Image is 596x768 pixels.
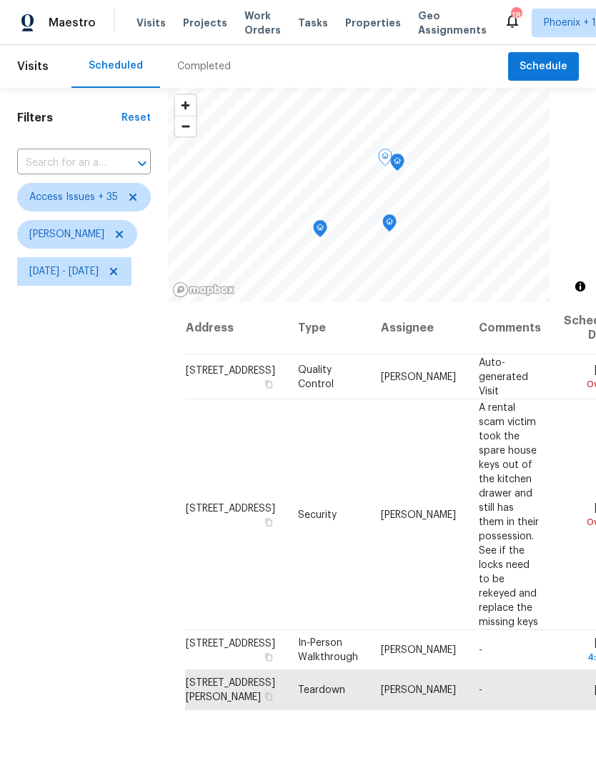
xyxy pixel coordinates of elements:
span: Geo Assignments [418,9,487,37]
span: Schedule [520,58,567,76]
button: Copy Address [262,690,275,703]
span: [PERSON_NAME] [381,371,456,381]
input: Search for an address... [17,152,111,174]
span: [PERSON_NAME] [381,509,456,519]
div: Map marker [313,220,327,242]
button: Zoom in [175,95,196,116]
span: [PERSON_NAME] [381,645,456,655]
span: Tasks [298,18,328,28]
div: Map marker [390,154,404,176]
button: Schedule [508,52,579,81]
span: Toggle attribution [576,279,585,294]
th: Assignee [369,302,467,354]
span: - [479,645,482,655]
button: Copy Address [262,377,275,390]
canvas: Map [168,88,550,302]
span: [PERSON_NAME] [381,685,456,695]
span: Security [298,509,337,519]
span: Access Issues + 35 [29,190,118,204]
div: Map marker [382,214,397,236]
span: [STREET_ADDRESS][PERSON_NAME] [186,678,275,702]
span: Auto-generated Visit [479,357,528,396]
span: Work Orders [244,9,281,37]
span: Teardown [298,685,345,695]
span: Maestro [49,16,96,30]
button: Copy Address [262,651,275,664]
span: [DATE] - [DATE] [29,264,99,279]
div: 18 [511,9,521,23]
span: [STREET_ADDRESS] [186,365,275,375]
th: Type [287,302,369,354]
button: Zoom out [175,116,196,136]
button: Open [132,154,152,174]
span: [PERSON_NAME] [29,227,104,241]
h1: Filters [17,111,121,125]
span: In-Person Walkthrough [298,638,358,662]
button: Copy Address [262,515,275,528]
div: Reset [121,111,151,125]
th: Address [185,302,287,354]
span: Properties [345,16,401,30]
span: Visits [136,16,166,30]
span: Phoenix + 1 [544,16,596,30]
span: Visits [17,51,49,82]
div: Map marker [378,149,392,171]
a: Mapbox homepage [172,281,235,298]
span: Quality Control [298,364,334,389]
span: - [479,685,482,695]
span: A rental scam victim took the spare house keys out of the kitchen drawer and still has them in th... [479,402,539,627]
th: Comments [467,302,552,354]
span: [STREET_ADDRESS] [186,503,275,513]
button: Toggle attribution [572,278,589,295]
div: Completed [177,59,231,74]
span: [STREET_ADDRESS] [186,639,275,649]
div: Scheduled [89,59,143,73]
span: Projects [183,16,227,30]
